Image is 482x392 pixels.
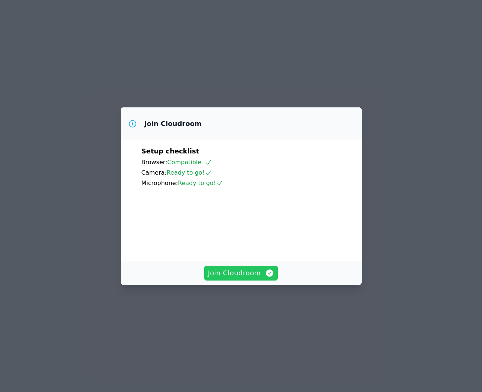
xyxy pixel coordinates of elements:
span: Join Cloudroom [208,268,274,278]
span: Microphone: [141,179,178,187]
span: Setup checklist [141,147,199,155]
span: Ready to go! [178,179,223,187]
span: Camera: [141,169,167,176]
span: Compatible [167,159,212,166]
button: Join Cloudroom [204,266,278,281]
span: Browser: [141,159,167,166]
span: Ready to go! [167,169,212,176]
h3: Join Cloudroom [144,119,202,128]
